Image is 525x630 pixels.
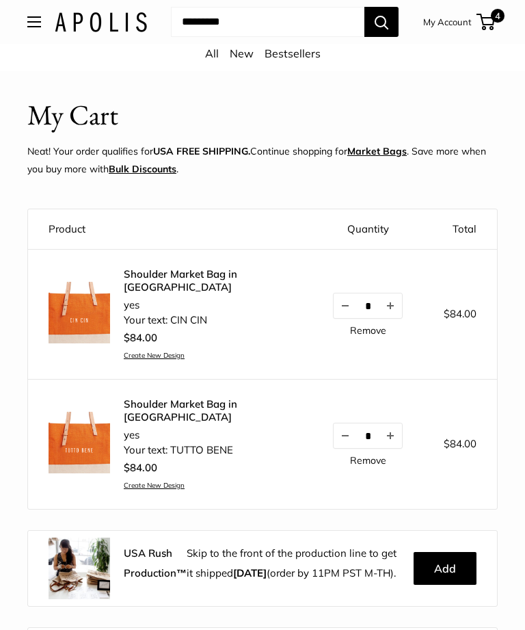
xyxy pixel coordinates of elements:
[55,12,147,32] img: Apolis
[444,437,476,450] span: $84.00
[423,14,472,30] a: My Account
[230,47,254,60] a: New
[171,7,364,37] input: Search...
[124,267,292,294] a: Shoulder Market Bag in [GEOGRAPHIC_DATA]
[124,428,292,443] li: yes
[124,461,157,474] span: $84.00
[124,481,292,490] a: Create New Design
[357,430,379,442] input: Quantity
[265,47,321,60] a: Bestsellers
[187,544,403,582] p: Skip to the front of the production line to get it shipped (order by 11PM PST M-TH).
[233,566,267,579] b: [DATE]
[205,47,219,60] a: All
[414,552,476,585] button: Add
[27,142,498,178] p: Neat! Your order qualifies for Continue shopping for . Save more when you buy more with .
[124,331,157,344] span: $84.00
[27,95,118,135] h1: My Cart
[109,163,176,175] u: Bulk Discounts
[124,298,292,313] li: yes
[423,209,497,250] th: Total
[347,145,407,157] a: Market Bags
[312,209,423,250] th: Quantity
[379,423,402,448] button: Increase quantity by 1
[491,9,504,23] span: 4
[350,326,386,335] a: Remove
[124,443,292,458] li: Your text: TUTTO BENE
[49,282,110,343] img: Shoulder Market Bag in Citrus
[124,547,187,579] strong: USA Rush Production™
[27,16,41,27] button: Open menu
[49,412,110,473] img: Shoulder Market Bag in Citrus
[124,351,292,360] a: Create New Design
[357,300,379,312] input: Quantity
[350,456,386,465] a: Remove
[379,293,402,318] button: Increase quantity by 1
[478,14,495,30] a: 4
[28,209,312,250] th: Product
[444,307,476,320] span: $84.00
[364,7,399,37] button: Search
[334,423,357,448] button: Decrease quantity by 1
[334,293,357,318] button: Decrease quantity by 1
[153,145,250,157] strong: USA FREE SHIPPING.
[124,397,292,424] a: Shoulder Market Bag in [GEOGRAPHIC_DATA]
[49,538,110,599] img: rush.jpg
[124,313,292,328] li: Your text: CIN CIN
